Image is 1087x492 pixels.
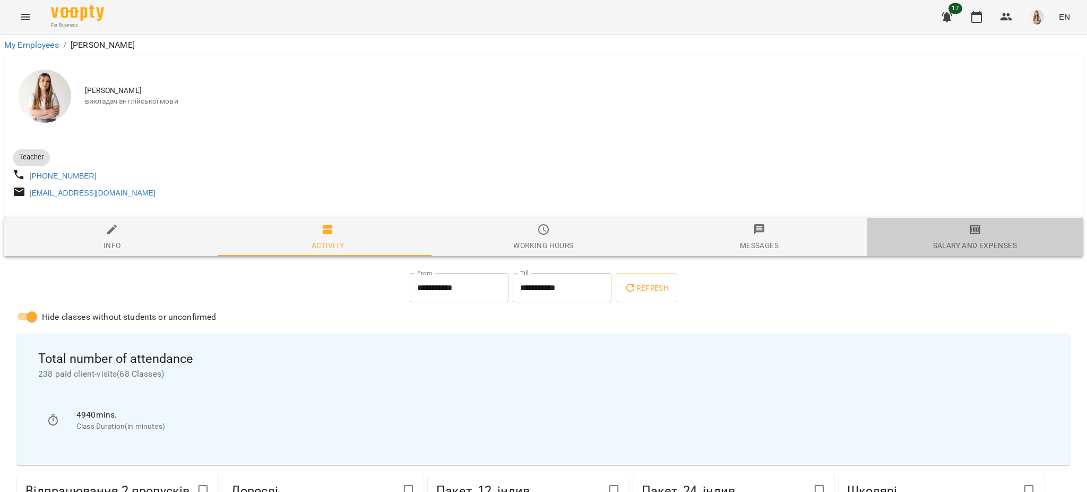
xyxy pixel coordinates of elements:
[4,40,59,50] a: My Employees
[38,351,1049,367] span: Total number of attendance
[624,282,669,294] span: Refresh
[312,239,344,252] div: Activity
[740,239,779,252] div: Messages
[85,86,1074,96] span: [PERSON_NAME]
[76,421,1040,432] p: Class Duration(in minutes)
[30,189,156,197] a: [EMAIL_ADDRESS][DOMAIN_NAME]
[42,311,217,324] span: Hide classes without students or unconfirmed
[933,239,1017,252] div: Salary and Expenses
[51,5,104,21] img: Voopty Logo
[948,3,962,14] span: 17
[13,152,50,162] span: Teacher
[1055,7,1074,27] button: EN
[85,96,1074,107] span: викладач англійської мови
[4,39,1083,52] nav: breadcrumb
[1059,11,1070,22] span: EN
[63,39,66,52] li: /
[1029,10,1044,24] img: 991d444c6ac07fb383591aa534ce9324.png
[30,172,97,180] a: [PHONE_NUMBER]
[513,239,573,252] div: Working hours
[616,273,677,303] button: Refresh
[13,4,38,30] button: Menu
[71,39,135,52] p: [PERSON_NAME]
[103,239,121,252] div: Info
[38,368,1049,380] span: 238 paid client-visits ( 68 Classes )
[76,409,1040,421] p: 4940 mins.
[18,70,71,123] img: Михно Віта Олександрівна
[51,22,104,29] span: For Business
